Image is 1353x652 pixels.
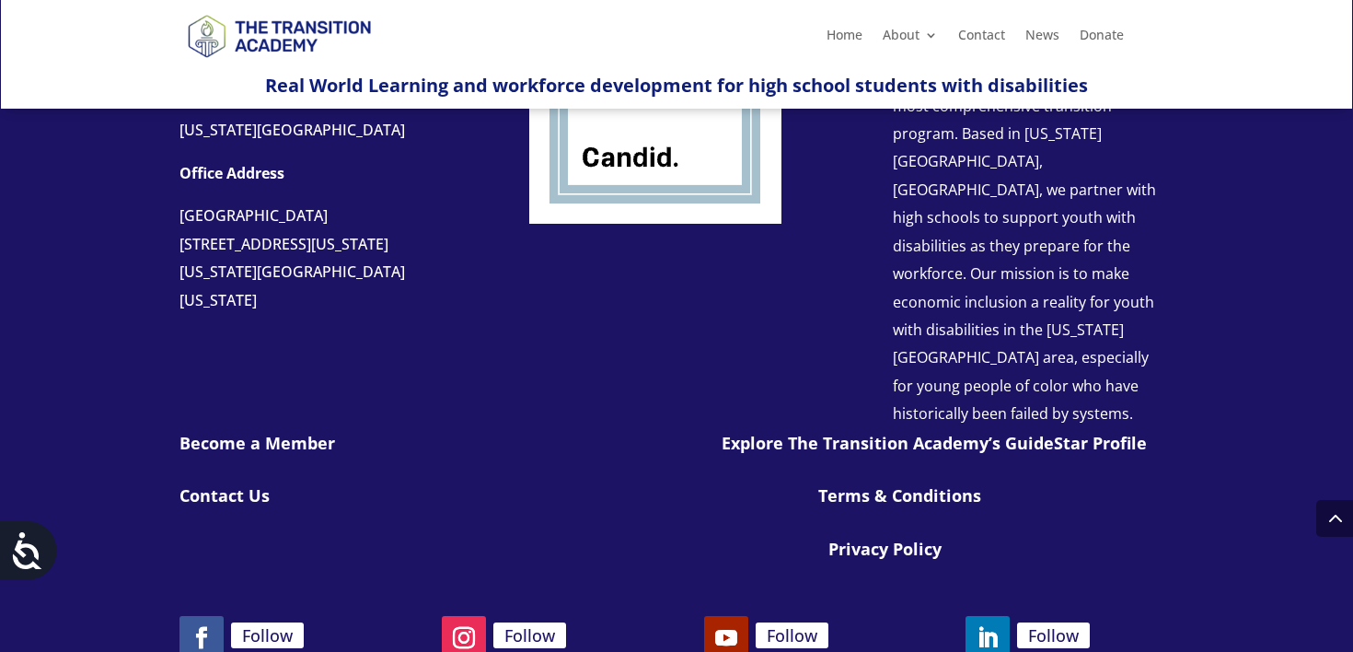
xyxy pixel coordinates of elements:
a: News [1025,29,1059,49]
span: Real World Learning and workforce development for high school students with disabilities [265,73,1088,98]
a: Donate [1080,29,1124,49]
span: [STREET_ADDRESS][US_STATE] [179,234,388,254]
a: Home [827,29,862,49]
a: Follow [231,623,304,649]
a: About [883,29,938,49]
a: Logo-Noticias [179,54,378,72]
a: Explore The Transition Academy’s GuideStar Profile [722,432,1147,454]
a: Follow [756,623,828,649]
a: Logo-Noticias [529,210,781,227]
a: Contact [958,29,1005,49]
a: Contact Us [179,484,270,506]
strong: Office Address [179,163,284,183]
a: Become a Member [179,432,335,454]
a: Follow [1017,623,1090,649]
a: Privacy Policy [828,538,942,560]
a: Terms & Conditions [818,484,981,506]
p: [GEOGRAPHIC_DATA] [US_STATE][GEOGRAPHIC_DATA][US_STATE] [179,202,474,329]
a: Follow [493,623,566,649]
div: [US_STATE][GEOGRAPHIC_DATA] [179,116,474,144]
img: TTA Brand_TTA Primary Logo_Horizontal_Light BG [179,3,378,68]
